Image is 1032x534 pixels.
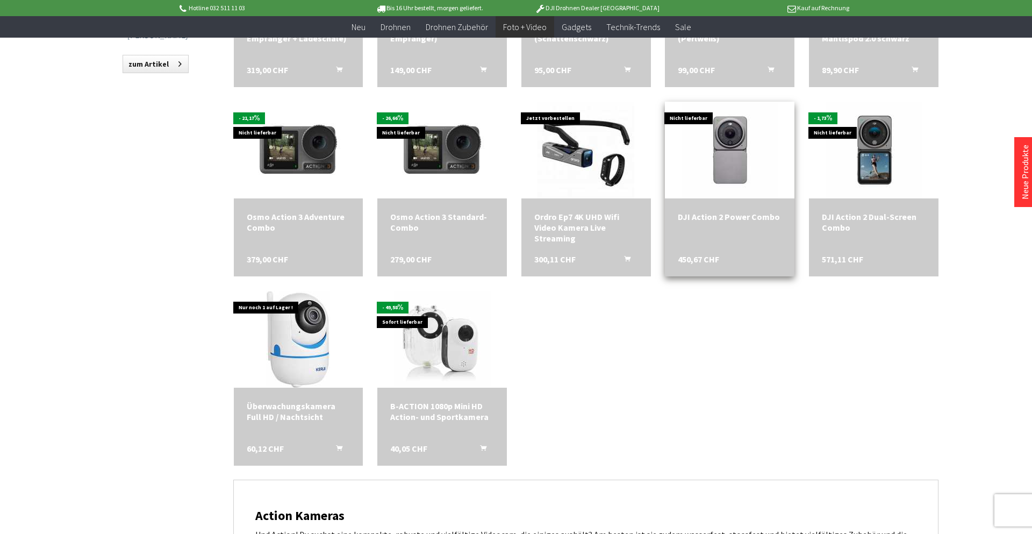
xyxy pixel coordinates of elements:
a: DJI Action 2 Power Combo 450,67 CHF [678,211,782,222]
span: Gadgets [562,22,591,32]
button: In den Warenkorb [611,254,637,268]
img: Überwachungskamera Full HD / Nachtsicht [266,291,330,388]
span: 571,11 CHF [822,254,863,265]
div: B-ACTION 1080p Mini HD Action- und Sportkamera [390,401,494,422]
span: Drohnen Zubehör [426,22,488,32]
a: Drohnen [373,16,418,38]
a: Neu [344,16,373,38]
img: DJI Action 2 Dual-Screen Combo [826,102,922,198]
div: DJI Action 2 Dual-Screen Combo [822,211,926,233]
span: 99,00 CHF [678,65,715,75]
a: Überwachungskamera Full HD / Nachtsicht 60,12 CHF In den Warenkorb [247,401,350,422]
img: Osmo Action 3 Adventure Combo [250,102,347,198]
span: 450,67 CHF [678,254,719,265]
p: Bis 16 Uhr bestellt, morgen geliefert. [345,2,513,15]
span: Foto + Video [503,22,547,32]
span: 60,12 CHF [247,443,284,454]
a: Foto + Video [496,16,554,38]
div: Osmo Action 3 Adventure Combo [247,211,350,233]
p: Kauf auf Rechnung [681,2,849,15]
span: 95,00 CHF [534,65,571,75]
p: DJI Drohnen Dealer [GEOGRAPHIC_DATA] [513,2,681,15]
a: Technik-Trends [599,16,668,38]
span: 149,00 CHF [390,65,432,75]
img: DJI Action 2 Power Combo [682,102,778,198]
span: 319,00 CHF [247,65,288,75]
a: Drohnen Zubehör [418,16,496,38]
span: 89,90 CHF [822,65,859,75]
button: In den Warenkorb [467,65,493,79]
span: 379,00 CHF [247,254,288,265]
a: zum Artikel [123,55,189,73]
span: 40,05 CHF [390,443,427,454]
button: In den Warenkorb [323,443,349,457]
div: Überwachungskamera Full HD / Nachtsicht [247,401,350,422]
div: Osmo Action 3 Standard-Combo [390,211,494,233]
img: Osmo Action 3 Standard-Combo [394,102,491,198]
button: In den Warenkorb [755,65,780,79]
a: Ordro Ep7 4K UHD Wifi Video Kamera Live Streaming 300,11 CHF In den Warenkorb [534,211,638,244]
p: Hotline 032 511 11 03 [177,2,345,15]
a: Osmo Action 3 Adventure Combo 379,00 CHF [247,211,350,233]
span: Neu [352,22,365,32]
button: In den Warenkorb [467,443,493,457]
span: Technik-Trends [606,22,660,32]
a: Sale [668,16,699,38]
span: Drohnen [381,22,411,32]
div: DJI Action 2 Power Combo [678,211,782,222]
span: 279,00 CHF [390,254,432,265]
a: Neue Produkte [1020,145,1030,200]
a: B-ACTION 1080p Mini HD Action- und Sportkamera 40,05 CHF In den Warenkorb [390,401,494,422]
img: Ordro Ep7 4K UHD Wifi Video Kamera Live Streaming [537,102,634,198]
span: 300,11 CHF [534,254,576,265]
h2: Action Kameras [255,509,916,523]
a: DJI Action 2 Dual-Screen Combo 571,11 CHF [822,211,926,233]
img: B-ACTION 1080p Mini HD Action- und Sportkamera [394,291,491,388]
button: In den Warenkorb [899,65,924,79]
button: In den Warenkorb [611,65,637,79]
div: Ordro Ep7 4K UHD Wifi Video Kamera Live Streaming [534,211,638,244]
a: Osmo Action 3 Standard-Combo 279,00 CHF [390,211,494,233]
a: Gadgets [554,16,599,38]
button: In den Warenkorb [323,65,349,79]
span: Sale [675,22,691,32]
